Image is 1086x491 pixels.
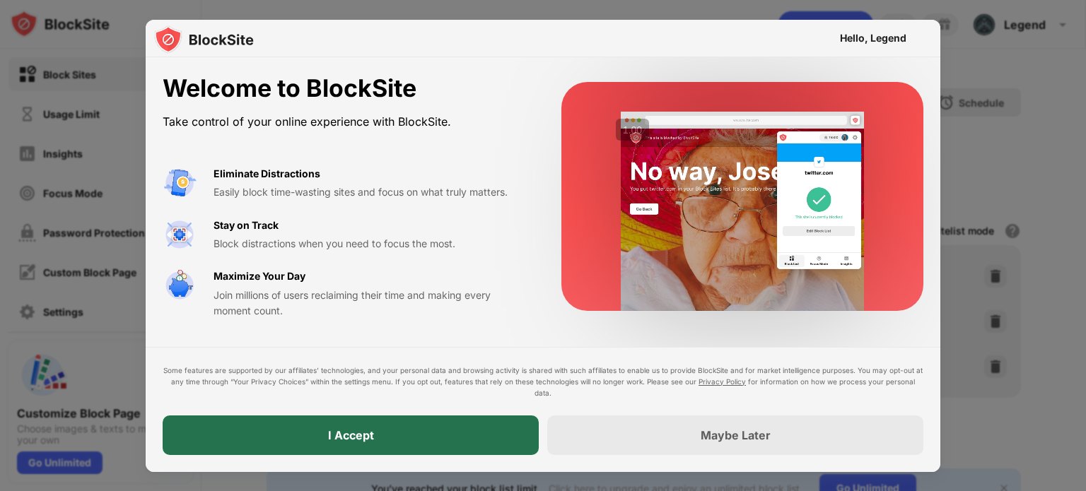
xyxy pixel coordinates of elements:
[701,428,771,442] div: Maybe Later
[163,365,923,398] div: Some features are supported by our affiliates’ technologies, and your personal data and browsing ...
[214,166,320,182] div: Eliminate Distractions
[163,218,197,252] img: value-focus.svg
[214,268,305,284] div: Maximize Your Day
[214,218,279,233] div: Stay on Track
[163,166,197,200] img: value-avoid-distractions.svg
[214,236,527,252] div: Block distractions when you need to focus the most.
[328,428,374,442] div: I Accept
[163,112,527,132] div: Take control of your online experience with BlockSite.
[154,25,254,54] img: logo-blocksite.svg
[699,377,746,386] a: Privacy Policy
[214,288,527,319] div: Join millions of users reclaiming their time and making every moment count.
[163,74,527,103] div: Welcome to BlockSite
[840,32,906,44] div: Hello, Legend
[214,184,527,200] div: Easily block time-wasting sites and focus on what truly matters.
[163,268,197,302] img: value-safe-time.svg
